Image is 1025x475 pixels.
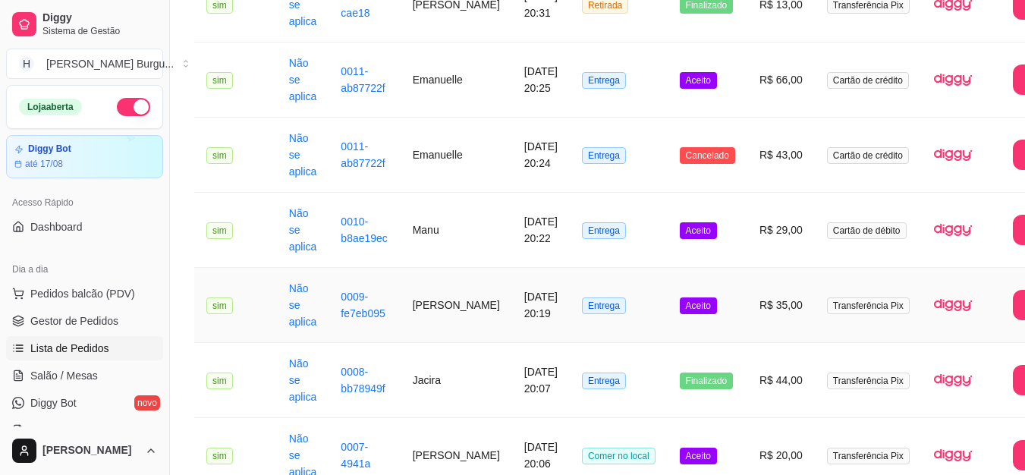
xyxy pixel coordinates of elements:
[341,291,385,319] a: 0009-fe7eb095
[582,297,626,314] span: Entrega
[680,147,735,164] span: Cancelado
[30,286,135,301] span: Pedidos balcão (PDV)
[289,282,317,328] a: Não se aplica
[6,391,163,415] a: Diggy Botnovo
[934,361,972,399] img: diggy
[289,357,317,403] a: Não se aplica
[582,147,626,164] span: Entrega
[680,373,734,389] span: Finalizado
[747,268,815,343] td: R$ 35,00
[6,309,163,333] a: Gestor de Pedidos
[582,373,626,389] span: Entrega
[30,219,83,234] span: Dashboard
[341,441,370,470] a: 0007-4941a
[512,193,570,268] td: [DATE] 20:22
[6,433,163,469] button: [PERSON_NAME]
[19,56,34,71] span: H
[680,448,717,464] span: Aceito
[6,282,163,306] button: Pedidos balcão (PDV)
[341,215,388,244] a: 0010-b8ae19ec
[6,135,163,178] a: Diggy Botaté 17/08
[747,42,815,118] td: R$ 66,00
[934,436,972,474] img: diggy
[206,448,233,464] span: sim
[206,147,233,164] span: sim
[934,136,972,174] img: diggy
[934,61,972,99] img: diggy
[680,297,717,314] span: Aceito
[30,313,118,329] span: Gestor de Pedidos
[6,336,163,360] a: Lista de Pedidos
[42,444,139,458] span: [PERSON_NAME]
[747,118,815,193] td: R$ 43,00
[934,286,972,324] img: diggy
[6,215,163,239] a: Dashboard
[401,343,512,418] td: Jacira
[206,222,233,239] span: sim
[827,72,909,89] span: Cartão de crédito
[582,72,626,89] span: Entrega
[680,222,717,239] span: Aceito
[512,268,570,343] td: [DATE] 20:19
[512,42,570,118] td: [DATE] 20:25
[582,448,656,464] span: Comer no local
[401,268,512,343] td: [PERSON_NAME]
[206,297,233,314] span: sim
[401,42,512,118] td: Emanuelle
[30,395,77,411] span: Diggy Bot
[341,65,385,94] a: 0011-ab87722f
[934,211,972,249] img: diggy
[46,56,174,71] div: [PERSON_NAME] Burgu ...
[827,297,910,314] span: Transferência Pix
[6,363,163,388] a: Salão / Mesas
[827,147,909,164] span: Cartão de crédito
[30,341,109,356] span: Lista de Pedidos
[401,118,512,193] td: Emanuelle
[289,207,317,253] a: Não se aplica
[582,222,626,239] span: Entrega
[117,98,150,116] button: Alterar Status
[747,343,815,418] td: R$ 44,00
[42,11,157,25] span: Diggy
[42,25,157,37] span: Sistema de Gestão
[289,57,317,102] a: Não se aplica
[827,373,910,389] span: Transferência Pix
[206,373,233,389] span: sim
[341,140,385,169] a: 0011-ab87722f
[206,72,233,89] span: sim
[6,418,163,442] a: KDS
[28,143,71,155] article: Diggy Bot
[6,190,163,215] div: Acesso Rápido
[827,222,907,239] span: Cartão de débito
[30,368,98,383] span: Salão / Mesas
[401,193,512,268] td: Manu
[25,158,63,170] article: até 17/08
[680,72,717,89] span: Aceito
[6,6,163,42] a: DiggySistema de Gestão
[6,257,163,282] div: Dia a dia
[512,118,570,193] td: [DATE] 20:24
[30,423,52,438] span: KDS
[341,366,385,395] a: 0008-bb78949f
[19,99,82,115] div: Loja aberta
[747,193,815,268] td: R$ 29,00
[6,49,163,79] button: Select a team
[512,343,570,418] td: [DATE] 20:07
[827,448,910,464] span: Transferência Pix
[289,132,317,178] a: Não se aplica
